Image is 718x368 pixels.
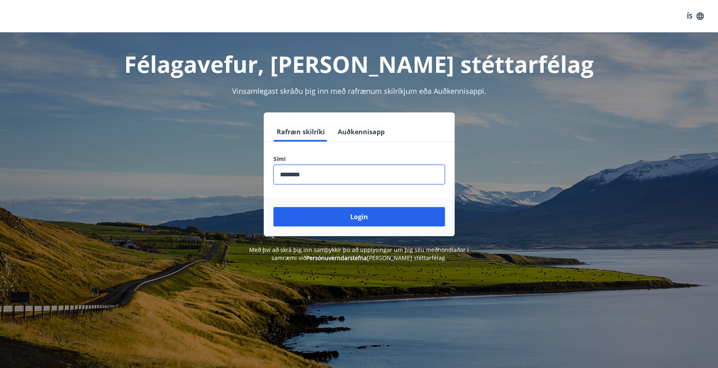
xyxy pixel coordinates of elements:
[682,9,708,23] button: ÍS
[249,246,469,262] span: Með því að skrá þig inn samþykkir þú að upplýsingar um þig séu meðhöndlaðar í samræmi við [PERSON...
[273,207,445,226] button: Login
[306,254,367,262] a: Persónuverndarstefna
[273,122,328,142] button: Rafræn skilríki
[78,49,641,79] h1: Félagavefur, [PERSON_NAME] stéttarfélag
[273,155,445,163] label: Sími
[232,86,486,96] span: Vinsamlegast skráðu þig inn með rafrænum skilríkjum eða Auðkennisappi.
[335,122,388,142] button: Auðkennisapp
